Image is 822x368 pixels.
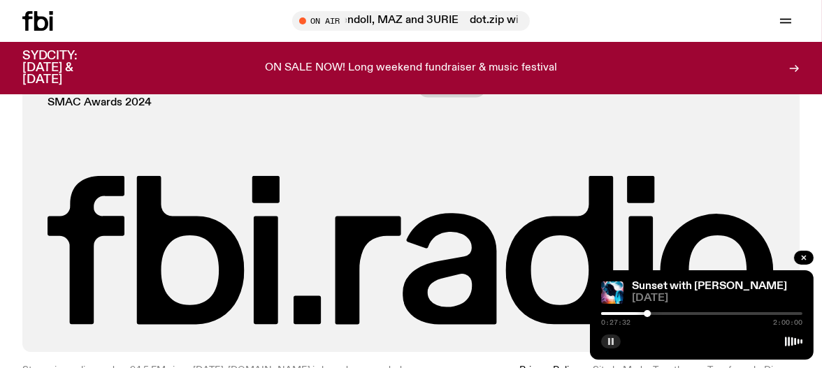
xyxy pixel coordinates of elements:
a: SMAC Awards 2024 [48,98,152,108]
span: [DATE] [632,293,802,304]
span: 2:00:00 [773,319,802,326]
span: 0:27:32 [601,319,630,326]
h3: SYDCITY: [DATE] & [DATE] [22,50,112,86]
a: Sunset with [PERSON_NAME] [632,281,787,292]
p: ON SALE NOW! Long weekend fundraiser & music festival [265,62,557,75]
button: On Airdot.zip with Crescendoll, MAZ and 3URIEdot.zip with Crescendoll, MAZ and 3URIE [292,11,530,31]
img: Simon Caldwell stands side on, looking downwards. He has headphones on. Behind him is a brightly ... [601,281,623,304]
